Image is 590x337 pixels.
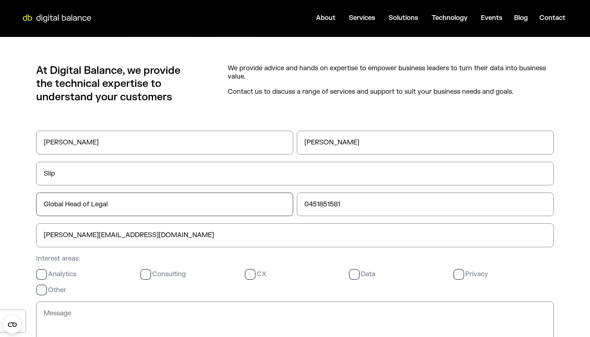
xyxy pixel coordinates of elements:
a: Solutions [389,14,418,22]
input: Email* [36,223,554,247]
label: CX [245,270,266,278]
p: We provide advice and hands on expertise to empower business leaders to turn their data into busi... [228,64,554,81]
a: Technology [432,14,467,22]
label: Other [36,286,66,294]
a: Contact [539,14,565,22]
input: Title [36,193,293,216]
span: Interest areas: [36,254,80,263]
button: Open CMP widget [4,316,21,333]
input: First Name* [36,131,293,154]
img: Digital Balance logo [18,14,96,22]
h3: At Digital Balance, we provide the technical expertise to understand your customers [36,64,192,104]
a: About [316,14,335,22]
input: Company * [36,162,554,185]
a: Blog [514,14,528,22]
label: Analytics [36,270,76,278]
a: Events [481,14,503,22]
a: Services [349,14,375,22]
p: Contact us to discuss a range of services and support to suit your business needs and goals. [228,88,554,96]
label: Data [349,270,375,278]
label: Privacy [453,270,488,278]
div: Menu Toggle [97,11,571,25]
nav: Menu [97,11,571,25]
input: Last Name* [297,131,554,154]
input: Phone [297,193,554,216]
label: Consulting [140,270,186,278]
